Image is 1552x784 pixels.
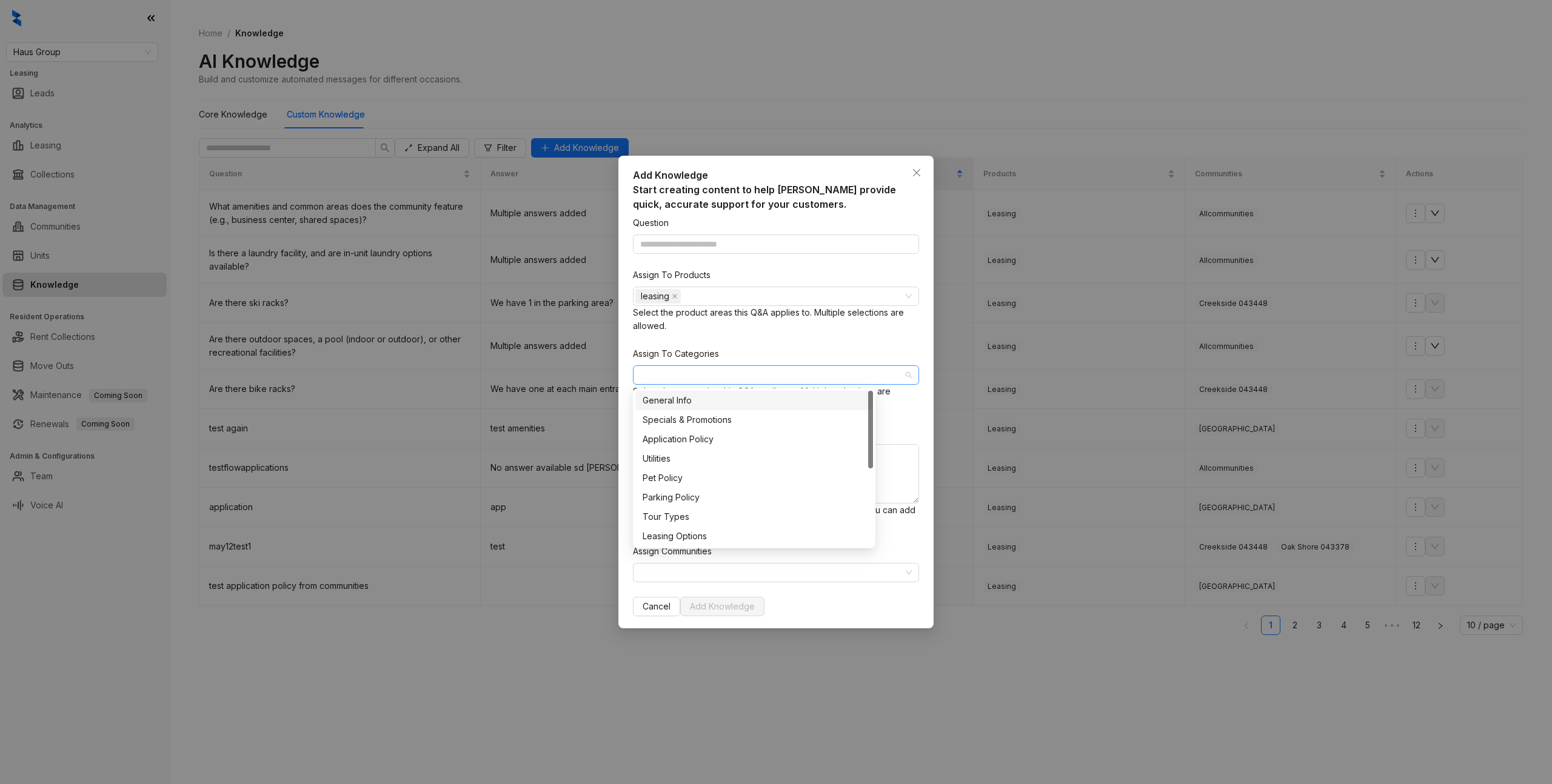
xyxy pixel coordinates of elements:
span: leasing [635,289,681,304]
div: Parking Policy [643,491,866,504]
div: Question [633,216,669,230]
div: Assign To Products [633,268,711,282]
span: leasing [641,290,669,303]
div: Utilities [635,449,873,468]
div: Leasing Options [643,530,866,543]
span: close [672,293,678,299]
div: Parking Policy [635,488,873,507]
div: Application Policy [635,430,873,449]
div: General Info [635,391,873,410]
div: Assign Communities [633,545,712,558]
div: Select the product areas this Q&A applies to. Multiple selections are allowed. [633,306,919,333]
span: close [912,168,921,178]
div: Utilities [643,452,866,465]
div: Specials & Promotions [635,410,873,430]
div: Pet Policy [635,468,873,488]
div: Add Knowledge [633,168,919,182]
div: Start creating content to help [PERSON_NAME] provide quick, accurate support for your customers. [633,182,919,211]
span: Cancel [643,600,671,613]
div: Tour Types [643,510,866,523]
div: Pet Policy [643,471,866,485]
button: Cancel [633,597,680,616]
button: Add Knowledge [680,597,764,616]
div: General Info [643,394,866,407]
div: Leasing Options [635,527,873,546]
div: Select the categories this Q&A applies to. Multiple selections are allowed. [633,385,919,411]
button: Close [907,163,926,182]
div: Tour Types [635,507,873,527]
div: Specials & Promotions [643,413,866,427]
div: Application Policy [643,433,866,446]
div: Assign To Categories [633,347,719,360]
